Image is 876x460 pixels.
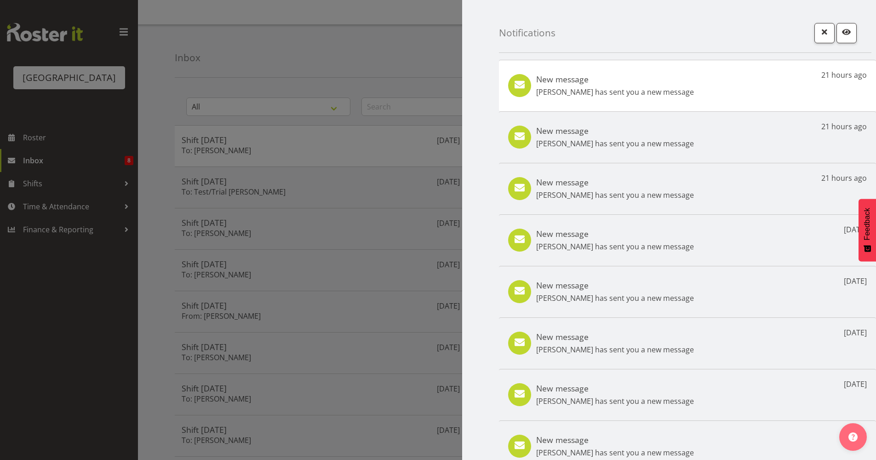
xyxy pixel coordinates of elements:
h5: New message [536,435,694,445]
h5: New message [536,177,694,187]
p: [DATE] [844,379,867,390]
p: [DATE] [844,224,867,235]
p: [PERSON_NAME] has sent you a new message [536,190,694,201]
button: Close [814,23,835,43]
h5: New message [536,229,694,239]
p: [PERSON_NAME] has sent you a new message [536,396,694,407]
p: 21 hours ago [821,69,867,80]
p: [PERSON_NAME] has sent you a new message [536,86,694,98]
p: [PERSON_NAME] has sent you a new message [536,344,694,355]
p: [PERSON_NAME] has sent you a new message [536,293,694,304]
button: Mark as read [836,23,857,43]
p: [PERSON_NAME] has sent you a new message [536,447,694,458]
span: Feedback [863,208,871,240]
p: [PERSON_NAME] has sent you a new message [536,138,694,149]
img: help-xxl-2.png [848,432,858,442]
h5: New message [536,332,694,342]
p: 21 hours ago [821,121,867,132]
button: Feedback - Show survey [859,199,876,261]
h4: Notifications [499,28,555,38]
h5: New message [536,280,694,290]
p: 21 hours ago [821,172,867,184]
p: [DATE] [844,327,867,338]
h5: New message [536,126,694,136]
h5: New message [536,383,694,393]
p: [DATE] [844,276,867,287]
h5: New message [536,74,694,84]
p: [PERSON_NAME] has sent you a new message [536,241,694,252]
